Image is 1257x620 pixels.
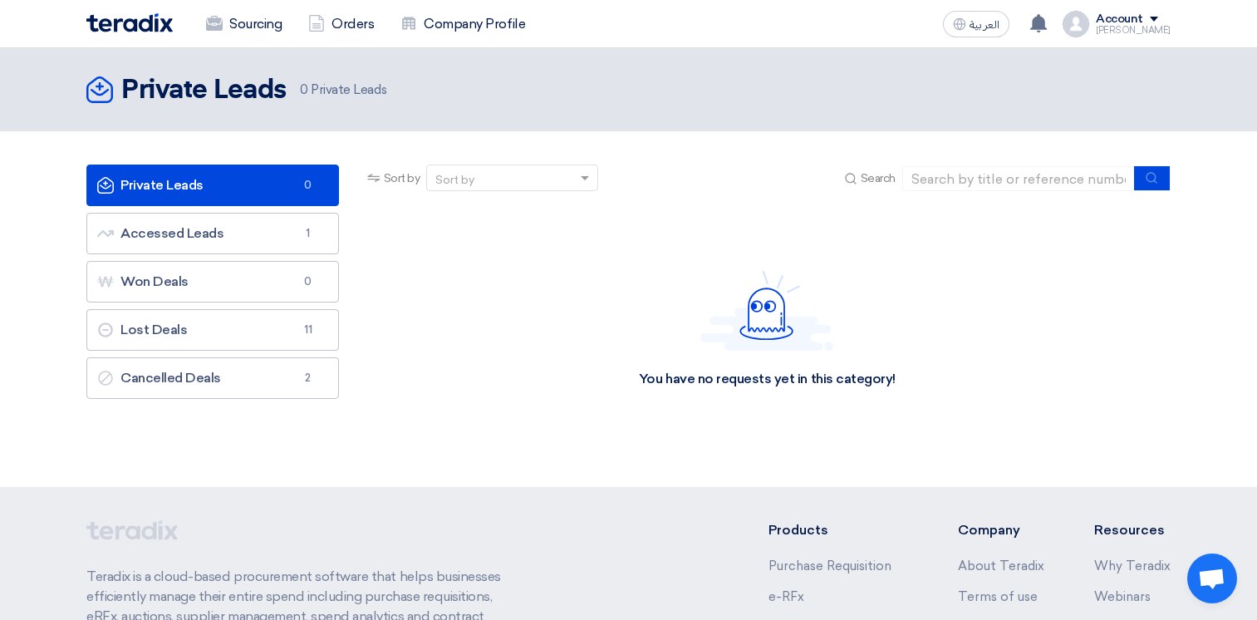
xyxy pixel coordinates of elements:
li: Company [958,520,1044,540]
a: Cancelled Deals2 [86,357,339,399]
div: You have no requests yet in this category! [639,371,896,388]
a: Purchase Requisition [768,558,891,573]
div: Open chat [1187,554,1237,603]
div: [PERSON_NAME] [1096,26,1171,35]
a: Private Leads0 [86,165,339,206]
button: العربية [943,11,1009,37]
span: 0 [298,177,318,194]
a: Lost Deals11 [86,309,339,351]
input: Search by title or reference number [902,166,1135,191]
span: Private Leads [300,81,386,100]
a: Accessed Leads1 [86,213,339,254]
div: Account [1096,12,1143,27]
li: Products [768,520,909,540]
a: Won Deals0 [86,261,339,303]
img: Hello [700,270,833,351]
span: 0 [298,273,318,290]
span: 1 [298,225,318,242]
span: 2 [298,370,318,386]
a: Webinars [1094,589,1151,604]
a: Why Teradix [1094,558,1171,573]
a: Sourcing [193,6,295,42]
a: Company Profile [387,6,538,42]
a: e-RFx [768,589,804,604]
li: Resources [1094,520,1171,540]
span: Sort by [384,170,420,187]
img: profile_test.png [1063,11,1089,37]
h2: Private Leads [121,74,287,107]
span: 11 [298,322,318,338]
a: Orders [295,6,387,42]
span: Search [861,170,896,187]
a: Terms of use [958,589,1038,604]
span: 0 [300,82,308,97]
div: Sort by [435,171,474,189]
a: About Teradix [958,558,1044,573]
span: العربية [970,19,999,31]
img: Teradix logo [86,13,173,32]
